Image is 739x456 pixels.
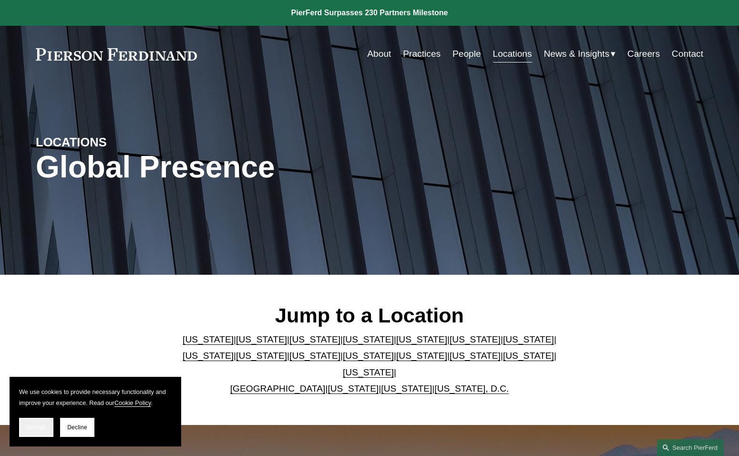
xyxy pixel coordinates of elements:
a: [US_STATE] [343,334,394,344]
a: folder dropdown [544,45,616,63]
a: [US_STATE] [328,383,379,394]
a: [US_STATE] [289,334,340,344]
h2: Jump to a Location [175,303,565,328]
button: Decline [60,418,94,437]
a: [US_STATE] [450,351,501,361]
a: Practices [403,45,441,63]
a: People [452,45,481,63]
span: Accept [27,424,45,431]
a: Cookie Policy [114,399,151,406]
a: Search this site [657,439,724,456]
a: About [367,45,391,63]
a: [US_STATE] [236,351,287,361]
a: [US_STATE] [183,334,234,344]
p: | | | | | | | | | | | | | | | | | | [175,332,565,397]
h1: Global Presence [36,150,481,185]
p: We use cookies to provide necessary functionality and improve your experience. Read our . [19,386,172,408]
a: Contact [672,45,703,63]
span: Decline [67,424,87,431]
button: Accept [19,418,53,437]
section: Cookie banner [10,377,181,446]
a: [GEOGRAPHIC_DATA] [230,383,326,394]
a: Careers [627,45,660,63]
span: News & Insights [544,46,609,62]
a: [US_STATE] [503,351,554,361]
a: [US_STATE] [381,383,432,394]
a: [US_STATE] [289,351,340,361]
a: [US_STATE] [236,334,287,344]
a: [US_STATE] [343,351,394,361]
h4: LOCATIONS [36,135,203,150]
a: [US_STATE] [450,334,501,344]
a: [US_STATE] [503,334,554,344]
a: [US_STATE] [396,351,447,361]
a: [US_STATE] [183,351,234,361]
a: [US_STATE] [396,334,447,344]
a: [US_STATE] [343,367,394,377]
a: [US_STATE], D.C. [434,383,509,394]
a: Locations [493,45,532,63]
